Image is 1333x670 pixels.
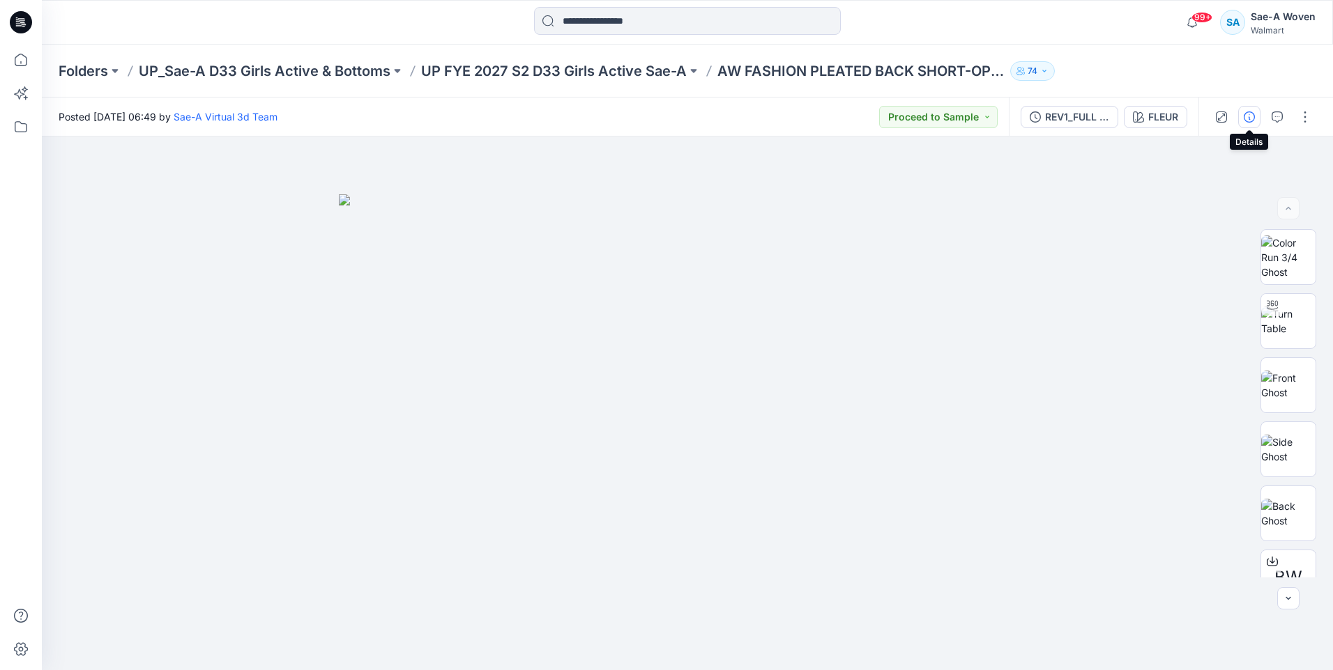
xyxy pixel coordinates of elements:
button: 74 [1010,61,1055,81]
div: FLEUR [1148,109,1178,125]
div: REV1_FULL COLORWAYS [1045,109,1109,125]
div: Walmart [1251,25,1316,36]
p: AW FASHION PLEATED BACK SHORT-OPT1 [717,61,1005,81]
img: Color Run 3/4 Ghost [1261,235,1316,279]
span: 99+ [1191,12,1212,23]
button: FLEUR [1124,106,1187,128]
a: Sae-A Virtual 3d Team [174,111,277,123]
img: Side Ghost [1261,435,1316,464]
img: Turn Table [1261,306,1316,336]
img: Back Ghost [1261,499,1316,528]
div: SA [1220,10,1245,35]
a: Folders [59,61,108,81]
span: Posted [DATE] 06:49 by [59,109,277,124]
p: 74 [1028,63,1037,79]
span: BW [1274,565,1302,590]
a: UP_Sae-A D33 Girls Active & Bottoms [139,61,390,81]
button: REV1_FULL COLORWAYS [1021,106,1118,128]
a: UP FYE 2027 S2 D33 Girls Active Sae-A [421,61,687,81]
div: Sae-A Woven [1251,8,1316,25]
button: Details [1238,106,1260,128]
img: Front Ghost [1261,371,1316,400]
img: eyJhbGciOiJIUzI1NiIsImtpZCI6IjAiLCJzbHQiOiJzZXMiLCJ0eXAiOiJKV1QifQ.eyJkYXRhIjp7InR5cGUiOiJzdG9yYW... [339,194,1036,670]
